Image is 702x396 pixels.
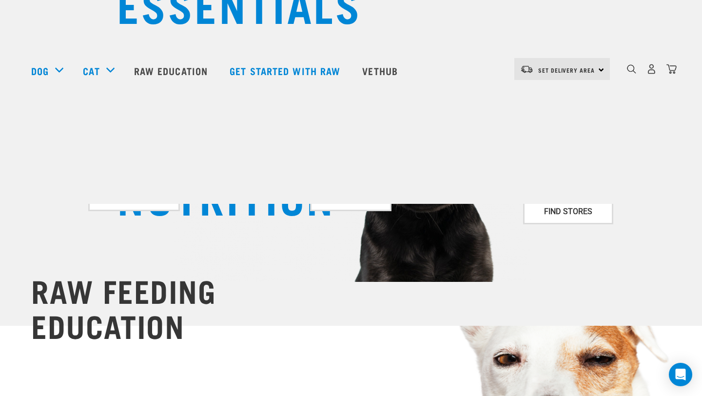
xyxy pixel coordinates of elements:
[31,272,216,342] h2: RAW FEEDING EDUCATION
[666,64,677,74] img: home-icon@2x.png
[124,51,220,90] a: Raw Education
[538,68,595,72] span: Set Delivery Area
[31,63,49,78] a: Dog
[523,198,613,224] a: FIND STORES
[220,51,352,90] a: Get started with Raw
[83,63,99,78] a: Cat
[669,363,692,386] div: Open Intercom Messenger
[520,65,533,74] img: van-moving.png
[646,64,657,74] img: user.png
[352,51,410,90] a: Vethub
[627,64,636,74] img: home-icon-1@2x.png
